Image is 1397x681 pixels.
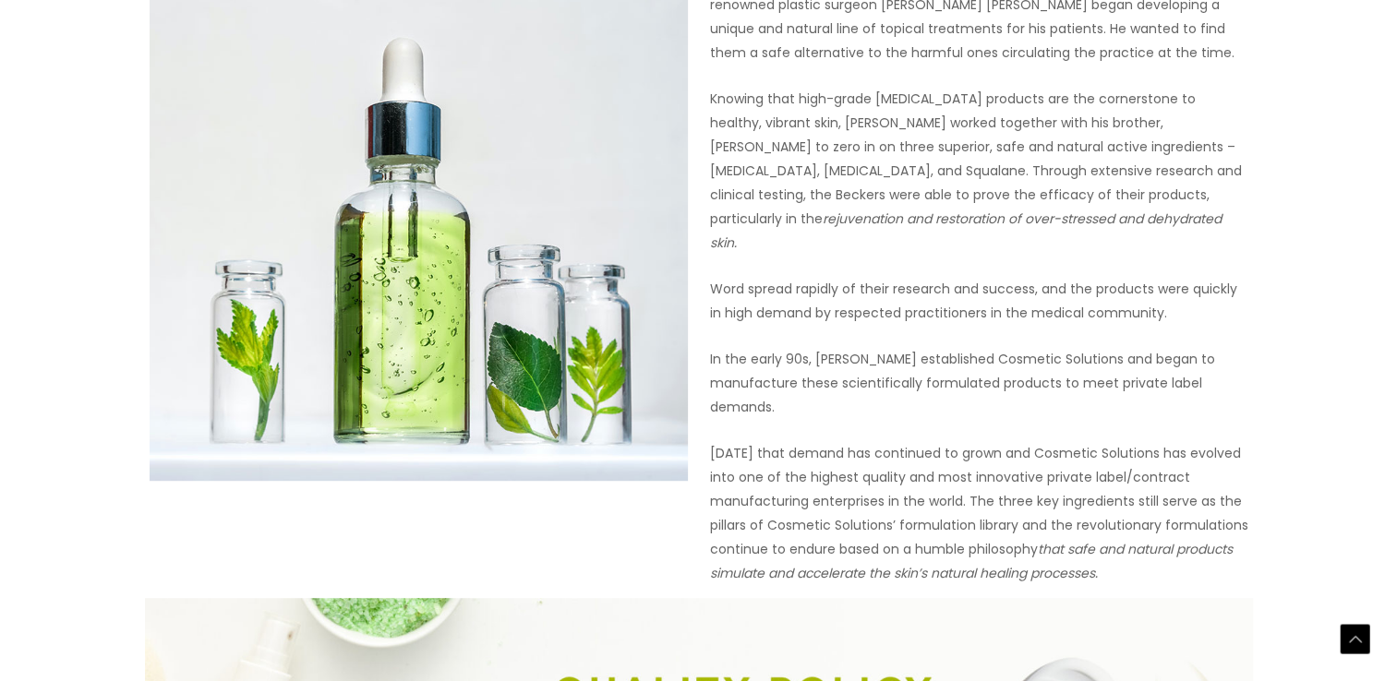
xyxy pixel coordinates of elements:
em: that safe and natural products simulate and accelerate the skin’s natural healing processes. [710,540,1233,582]
p: In the early 90s, [PERSON_NAME] established Cosmetic Solutions and began to manufacture these sci... [710,347,1248,419]
p: Knowing that high-grade [MEDICAL_DATA] products are the cornerstone to healthy, vibrant skin, [PE... [710,87,1248,255]
p: [DATE] that demand has continued to grown and Cosmetic Solutions has evolved into one of the high... [710,441,1248,585]
em: rejuvenation and restoration of over-stressed and dehydrated skin. [710,209,1222,252]
p: Word spread rapidly of their research and success, and the products were quickly in high demand b... [710,277,1248,325]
